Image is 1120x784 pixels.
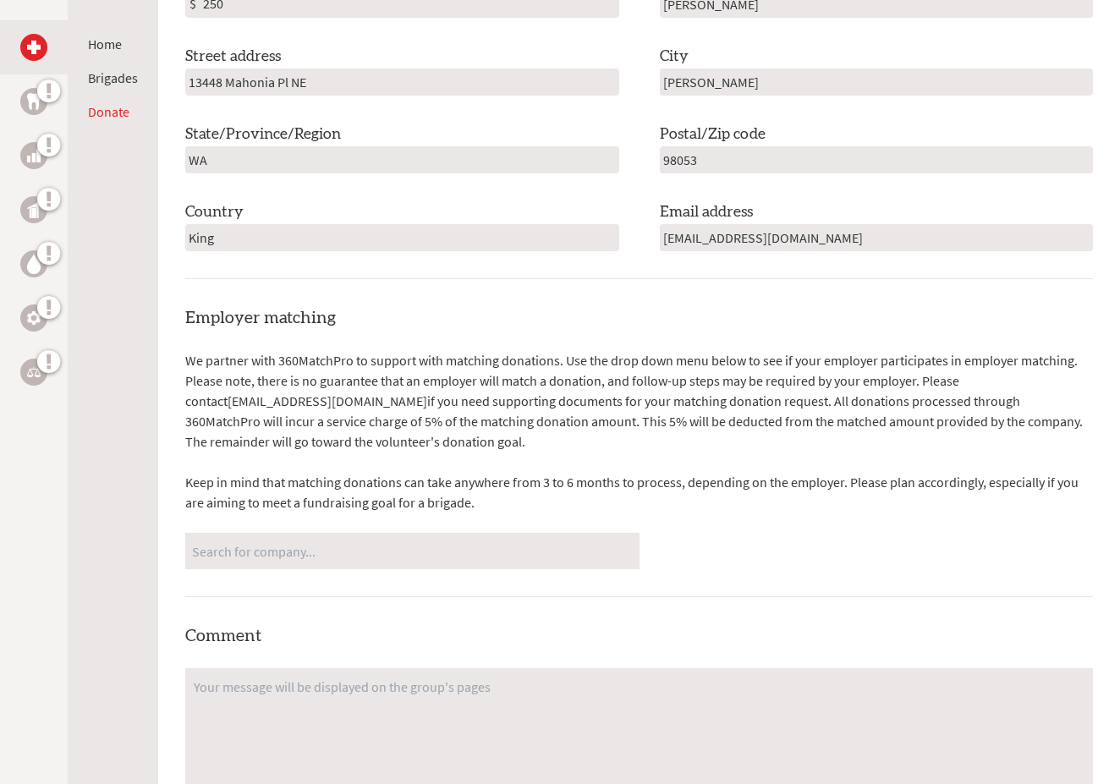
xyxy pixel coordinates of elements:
a: Dental [20,88,47,115]
input: email@example.com [660,224,1094,251]
a: Medical [20,34,47,61]
img: Legal Empowerment [27,367,41,377]
a: Home [88,36,122,52]
p: We partner with 360MatchPro to support with matching donations. Use the drop down menu below to s... [185,350,1093,452]
label: Postal/Zip code [660,123,766,146]
a: Donate [88,103,129,120]
img: Medical [27,41,41,54]
input: Country [185,224,619,251]
h4: Employer matching [185,306,1093,330]
li: Home [88,34,138,54]
input: City [660,69,1094,96]
li: Brigades [88,68,138,88]
label: State/Province/Region [185,123,341,146]
li: Donate [88,101,138,122]
input: Postal/Zip code [660,146,1094,173]
label: Country [185,200,244,224]
label: Email address [660,200,753,224]
img: Water [27,254,41,273]
input: Your address [185,69,619,96]
a: [EMAIL_ADDRESS][DOMAIN_NAME] [228,392,427,409]
a: Brigades [88,69,138,86]
img: Business [27,149,41,162]
a: Business [20,142,47,169]
img: Engineering [27,311,41,325]
a: Public Health [20,196,47,223]
label: Comment [185,628,261,644]
img: Public Health [27,201,41,218]
a: Water [20,250,47,277]
a: Legal Empowerment [20,359,47,386]
p: Keep in mind that matching donations can take anywhere from 3 to 6 months to process, depending o... [185,472,1093,513]
input: State/Province/Region [185,146,619,173]
label: Street address [185,45,281,69]
a: Engineering [20,304,47,332]
label: City [660,45,689,69]
input: Search for company... [192,536,633,566]
img: Dental [27,93,41,109]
